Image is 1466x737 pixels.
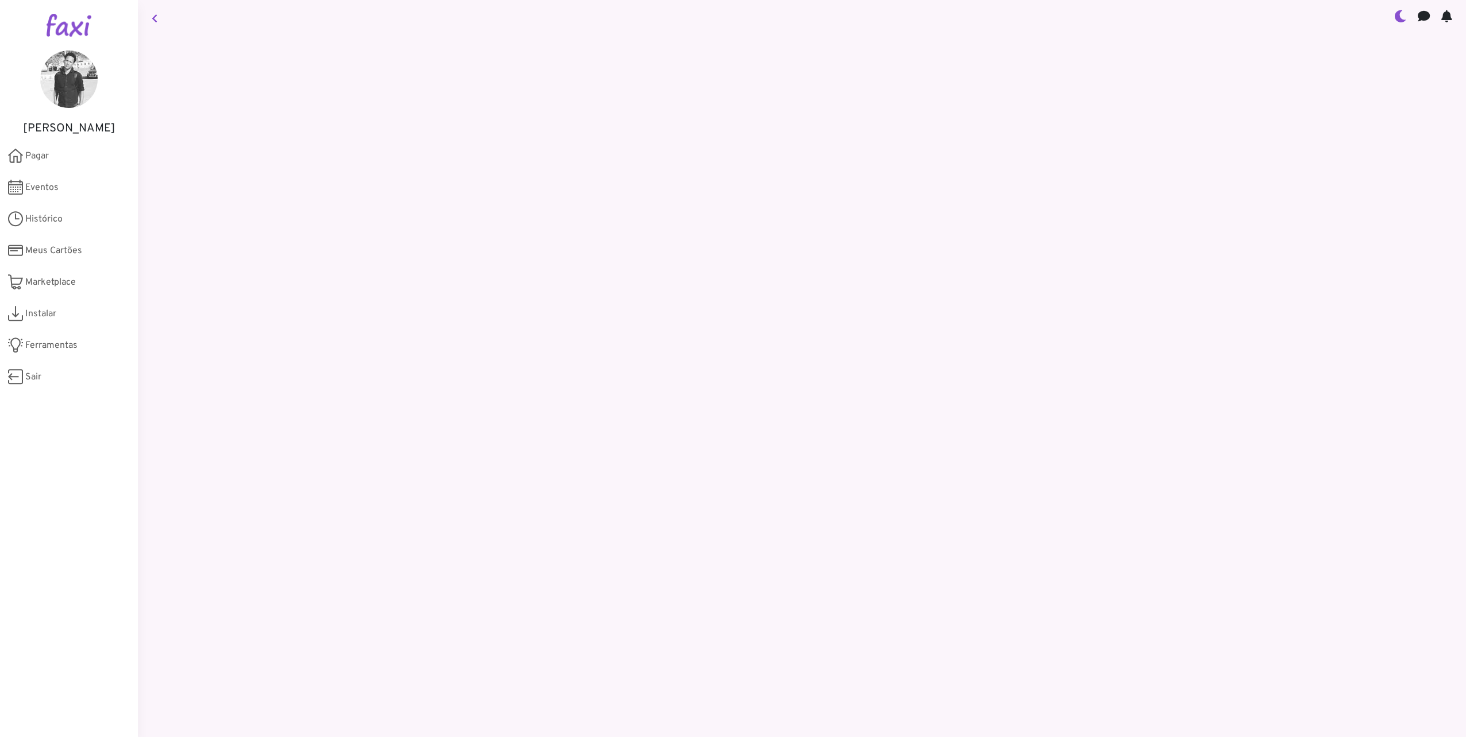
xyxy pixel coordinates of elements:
span: Marketplace [25,276,76,289]
span: Meus Cartões [25,244,82,258]
span: Pagar [25,149,49,163]
span: Histórico [25,212,63,226]
span: Instalar [25,307,56,321]
span: Ferramentas [25,339,78,352]
span: Sair [25,370,41,384]
h5: [PERSON_NAME] [17,122,121,135]
span: Eventos [25,181,59,195]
